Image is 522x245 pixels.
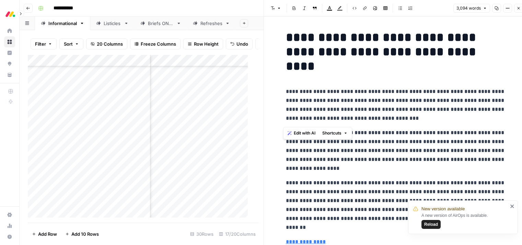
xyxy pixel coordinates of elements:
div: Refreshes [200,20,222,27]
button: Freeze Columns [130,38,181,49]
span: Reload [424,221,438,227]
span: New version available [421,206,465,212]
a: Home [4,25,15,36]
a: Insights [4,47,15,58]
span: Filter [35,40,46,47]
span: Add 10 Rows [71,231,99,237]
a: Briefs ONLY [135,16,187,30]
span: Shortcuts [322,130,341,136]
a: Browse [4,36,15,47]
a: Your Data [4,69,15,80]
img: Monday.com Logo [4,8,16,20]
span: 3,094 words [456,5,481,11]
button: 20 Columns [86,38,127,49]
span: Edit with AI [294,130,315,136]
button: Workspace: Monday.com [4,5,15,23]
span: Sort [64,40,73,47]
button: Row Height [183,38,223,49]
a: Refreshes [187,16,236,30]
button: Shortcuts [320,129,350,138]
button: Add 10 Rows [61,229,103,240]
span: Undo [236,40,248,47]
a: Informational [35,16,90,30]
span: Row Height [194,40,219,47]
button: close [510,203,515,209]
button: 3,094 words [453,4,490,13]
button: Filter [31,38,57,49]
span: Add Row [38,231,57,237]
button: Help + Support [4,231,15,242]
span: Freeze Columns [141,40,176,47]
div: 30 Rows [187,229,216,240]
a: Settings [4,209,15,220]
button: Undo [226,38,253,49]
div: Listicles [104,20,121,27]
button: Reload [421,220,441,229]
div: Briefs ONLY [148,20,174,27]
a: Opportunities [4,58,15,69]
a: Listicles [90,16,135,30]
button: Sort [59,38,83,49]
span: 20 Columns [97,40,123,47]
div: A new version of AirOps is available. [421,212,508,229]
a: Usage [4,220,15,231]
div: 17/20 Columns [216,229,258,240]
button: Edit with AI [285,129,318,138]
div: Informational [48,20,77,27]
button: Add Row [28,229,61,240]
